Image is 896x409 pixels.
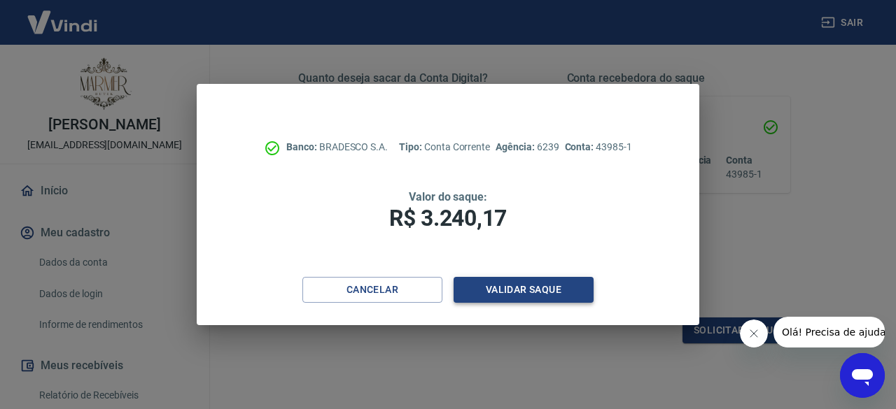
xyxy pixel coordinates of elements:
span: R$ 3.240,17 [389,205,507,231]
span: Conta: [565,141,596,152]
button: Validar saque [454,277,594,303]
p: 6239 [496,140,559,155]
button: Cancelar [302,277,442,303]
p: BRADESCO S.A. [286,140,388,155]
p: 43985-1 [565,140,632,155]
iframe: Mensagem da empresa [773,317,885,347]
iframe: Botão para abrir a janela de mensagens [840,353,885,398]
span: Banco: [286,141,319,152]
p: Conta Corrente [399,140,490,155]
span: Olá! Precisa de ajuda? [8,10,118,21]
span: Tipo: [399,141,424,152]
span: Agência: [496,141,537,152]
iframe: Fechar mensagem [740,320,768,347]
span: Valor do saque: [409,190,487,203]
